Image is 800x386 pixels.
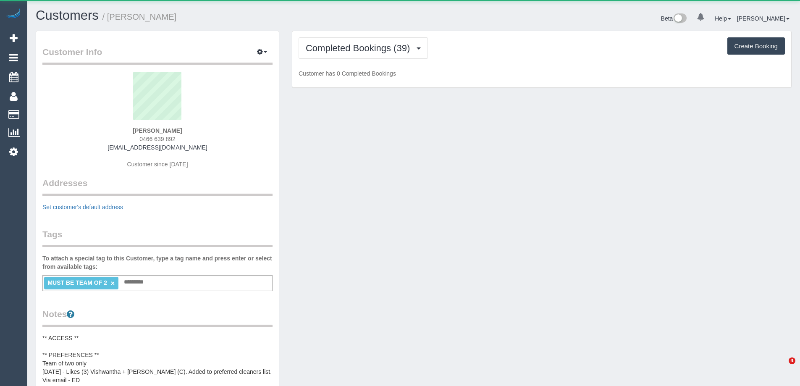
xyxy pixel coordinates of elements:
label: To attach a special tag to this Customer, type a tag name and press enter or select from availabl... [42,254,273,271]
span: Completed Bookings (39) [306,43,414,53]
span: MUST BE TEAM OF 2 [47,279,107,286]
a: [EMAIL_ADDRESS][DOMAIN_NAME] [108,144,207,151]
a: Beta [661,15,687,22]
strong: [PERSON_NAME] [133,127,182,134]
img: Automaid Logo [5,8,22,20]
legend: Tags [42,228,273,247]
a: × [111,280,115,287]
iframe: Intercom live chat [771,357,792,378]
p: Customer has 0 Completed Bookings [299,69,785,78]
legend: Customer Info [42,46,273,65]
img: New interface [673,13,687,24]
span: 0466 639 892 [139,136,176,142]
span: 4 [789,357,795,364]
a: Help [715,15,731,22]
a: Set customer's default address [42,204,123,210]
button: Create Booking [727,37,785,55]
a: [PERSON_NAME] [737,15,790,22]
a: Customers [36,8,99,23]
small: / [PERSON_NAME] [102,12,177,21]
span: Customer since [DATE] [127,161,188,168]
button: Completed Bookings (39) [299,37,428,59]
legend: Notes [42,308,273,327]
